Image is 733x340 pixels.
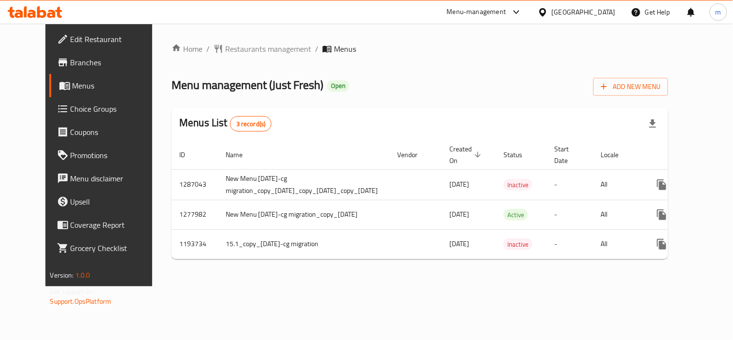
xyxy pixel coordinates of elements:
td: - [546,200,593,229]
span: Upsell [71,196,160,207]
td: All [593,229,643,259]
a: Grocery Checklist [49,237,168,260]
span: [DATE] [449,178,469,191]
td: All [593,169,643,200]
span: Choice Groups [71,103,160,115]
a: Branches [49,51,168,74]
a: Support.OpsPlatform [50,295,112,308]
span: Version: [50,269,74,281]
span: Menus [334,43,356,55]
a: Upsell [49,190,168,213]
nav: breadcrumb [172,43,668,55]
a: Edit Restaurant [49,28,168,51]
div: Inactive [503,238,532,250]
div: Menu-management [447,6,506,18]
span: Menu disclaimer [71,173,160,184]
button: more [650,203,674,226]
span: Status [503,149,535,161]
a: Promotions [49,144,168,167]
span: Inactive [503,239,532,250]
button: more [650,233,674,256]
span: Inactive [503,179,532,191]
span: Grocery Checklist [71,242,160,254]
span: Vendor [397,149,430,161]
a: Coverage Report [49,213,168,237]
span: m [716,7,721,17]
span: 3 record(s) [230,119,272,129]
a: Coupons [49,120,168,144]
h2: Menus List [179,116,272,132]
span: [DATE] [449,208,469,221]
span: Menus [72,80,160,91]
td: - [546,169,593,200]
button: more [650,173,674,196]
span: Locale [601,149,631,161]
span: Promotions [71,149,160,161]
span: Branches [71,57,160,68]
span: 1.0.0 [75,269,90,281]
span: Get support on: [50,285,95,298]
td: New Menu [DATE]-cg migration_copy_[DATE]_copy_[DATE]_copy_[DATE] [218,169,389,200]
span: [DATE] [449,237,469,250]
li: / [315,43,318,55]
div: Export file [641,112,664,135]
span: Created On [449,143,484,166]
span: ID [179,149,198,161]
li: / [206,43,210,55]
td: - [546,229,593,259]
span: Edit Restaurant [71,33,160,45]
span: Coverage Report [71,219,160,231]
span: Restaurants management [225,43,311,55]
span: Name [226,149,255,161]
span: Open [327,82,349,90]
span: Active [503,209,528,221]
a: Restaurants management [214,43,311,55]
button: Add New Menu [593,78,668,96]
a: Menu disclaimer [49,167,168,190]
span: Coupons [71,126,160,138]
div: [GEOGRAPHIC_DATA] [552,7,616,17]
td: 1193734 [172,229,218,259]
td: 15.1_copy_[DATE]-cg migration [218,229,389,259]
td: 1277982 [172,200,218,229]
span: Add New Menu [601,81,661,93]
a: Home [172,43,202,55]
td: 1287043 [172,169,218,200]
a: Menus [49,74,168,97]
span: Start Date [554,143,581,166]
td: New Menu [DATE]-cg migration_copy_[DATE] [218,200,389,229]
td: All [593,200,643,229]
span: Menu management ( Just Fresh ) [172,74,323,96]
div: Open [327,80,349,92]
a: Choice Groups [49,97,168,120]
